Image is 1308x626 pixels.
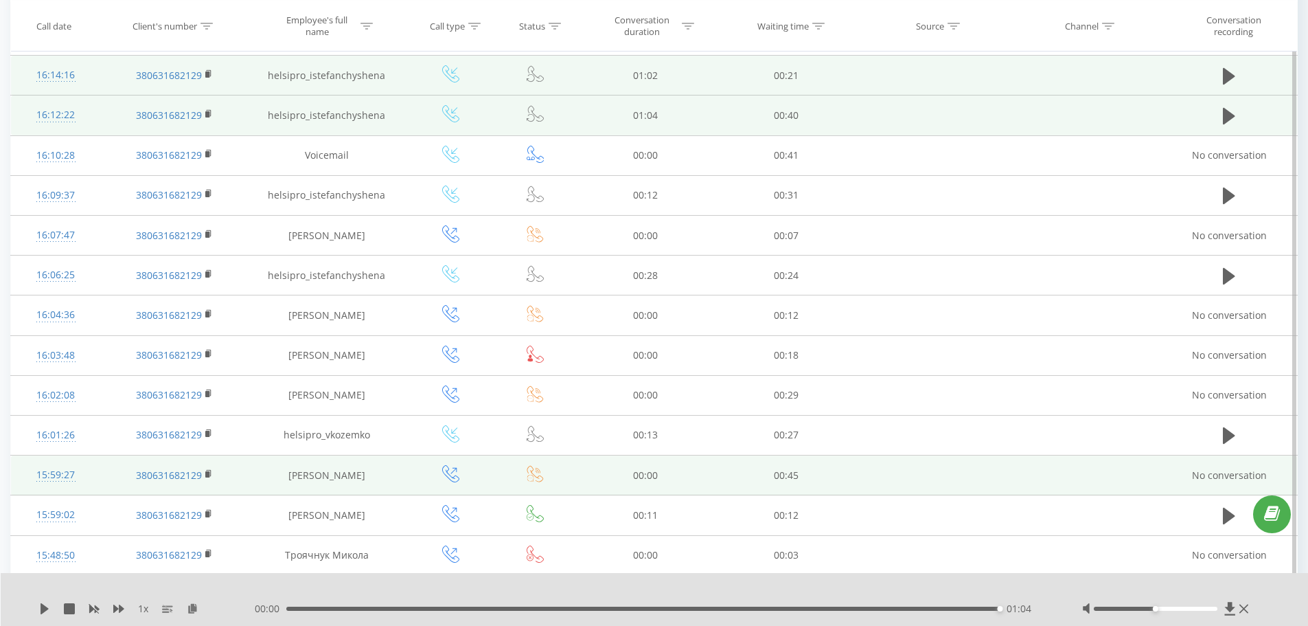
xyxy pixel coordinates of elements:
td: 00:07 [716,216,857,256]
a: 380631682129 [136,428,202,441]
div: Status [519,20,545,32]
td: 00:18 [716,335,857,375]
td: [PERSON_NAME] [248,335,406,375]
div: Conversation duration [605,14,678,38]
a: 380631682129 [136,69,202,82]
span: No conversation [1192,548,1267,561]
td: helsipro_istefanchyshena [248,56,406,96]
span: No conversation [1192,229,1267,242]
div: Call date [36,20,71,32]
a: 380631682129 [136,148,202,161]
td: 00:41 [716,135,857,175]
td: [PERSON_NAME] [248,295,406,335]
span: 01:04 [1007,602,1031,616]
span: No conversation [1192,148,1267,161]
a: 380631682129 [136,188,202,201]
td: 01:02 [575,56,715,96]
div: 16:09:37 [25,182,87,209]
a: 380631682129 [136,348,202,361]
td: helsipro_istefanchyshena [248,175,406,215]
span: No conversation [1192,469,1267,482]
td: 00:31 [716,175,857,215]
a: 380631682129 [136,109,202,122]
div: 16:03:48 [25,342,87,369]
div: Accessibility label [997,606,1002,612]
td: 00:00 [575,216,715,256]
span: No conversation [1192,388,1267,401]
td: 00:21 [716,56,857,96]
span: No conversation [1192,309,1267,322]
a: 380631682129 [136,388,202,401]
a: 380631682129 [136,508,202,522]
td: 00:12 [716,295,857,335]
td: 00:00 [575,335,715,375]
div: Client's number [133,20,197,32]
div: Waiting time [757,20,809,32]
td: 00:40 [716,96,857,135]
td: [PERSON_NAME] [248,216,406,256]
td: Voicemail [248,135,406,175]
td: 00:13 [575,415,715,455]
div: 16:10:28 [25,142,87,169]
td: 00:24 [716,256,857,295]
span: No conversation [1192,348,1267,361]
a: 380631682129 [136,548,202,561]
td: [PERSON_NAME] [248,456,406,495]
div: 16:02:08 [25,382,87,409]
td: 00:45 [716,456,857,495]
td: 00:27 [716,415,857,455]
td: 00:00 [575,135,715,175]
div: Source [916,20,944,32]
td: 00:12 [575,175,715,215]
div: 15:59:27 [25,462,87,489]
td: 00:12 [716,495,857,535]
div: 16:12:22 [25,102,87,128]
td: helsipro_vkozemko [248,415,406,455]
div: 16:06:25 [25,262,87,289]
div: Call type [430,20,465,32]
div: 16:14:16 [25,62,87,89]
td: 01:04 [575,96,715,135]
td: helsipro_istefanchyshena [248,256,406,295]
td: [PERSON_NAME] [248,375,406,415]
td: Троячнук Микола [248,535,406,575]
div: 15:59:02 [25,502,87,528]
td: 00:00 [575,375,715,415]
td: [PERSON_NAME] [248,495,406,535]
td: 00:11 [575,495,715,535]
td: 00:00 [575,295,715,335]
div: Employee's full name [277,14,357,38]
a: 380631682129 [136,469,202,482]
div: Accessibility label [1153,606,1158,612]
td: 00:00 [575,456,715,495]
div: 16:01:26 [25,422,87,449]
td: 00:03 [716,535,857,575]
div: 16:07:47 [25,222,87,249]
td: 00:29 [716,375,857,415]
span: 00:00 [255,602,286,616]
div: Conversation recording [1189,14,1278,38]
div: 15:48:50 [25,542,87,569]
div: 16:04:36 [25,302,87,328]
a: 380631682129 [136,309,202,322]
td: helsipro_istefanchyshena [248,96,406,135]
a: 380631682129 [136,269,202,282]
td: 00:00 [575,535,715,575]
td: 00:28 [575,256,715,295]
a: 380631682129 [136,229,202,242]
span: 1 x [138,602,148,616]
div: Channel [1065,20,1099,32]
